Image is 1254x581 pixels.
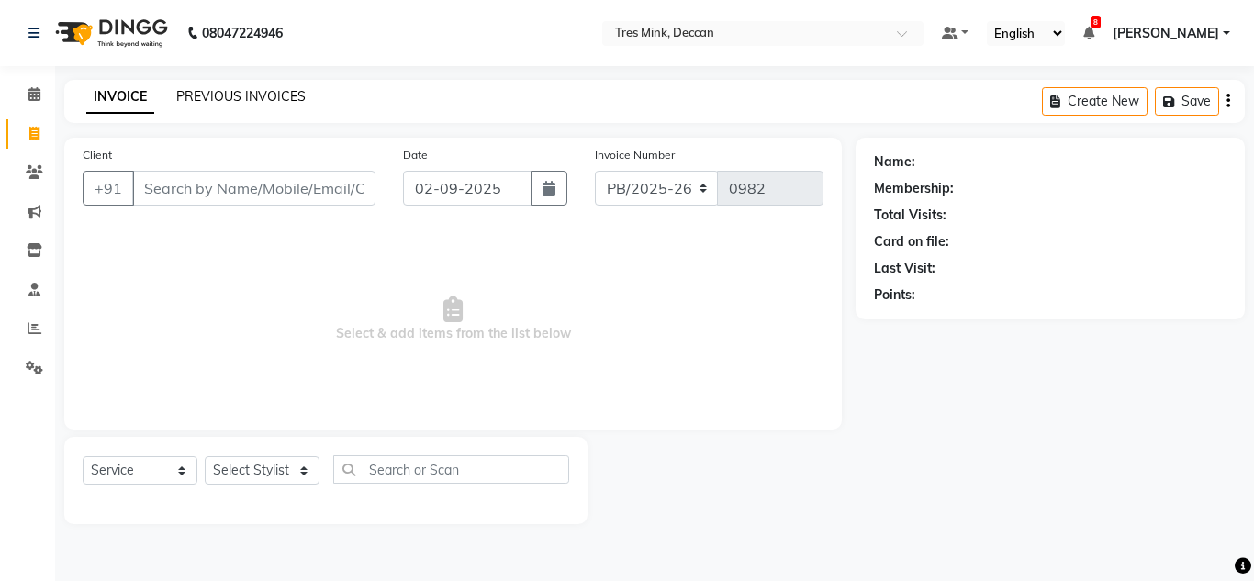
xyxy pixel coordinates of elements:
[874,206,946,225] div: Total Visits:
[1083,25,1094,41] a: 8
[874,285,915,305] div: Points:
[86,81,154,114] a: INVOICE
[47,7,173,59] img: logo
[333,455,569,484] input: Search or Scan
[874,179,954,198] div: Membership:
[874,152,915,172] div: Name:
[83,171,134,206] button: +91
[132,171,375,206] input: Search by Name/Mobile/Email/Code
[83,228,823,411] span: Select & add items from the list below
[176,88,306,105] a: PREVIOUS INVOICES
[1155,87,1219,116] button: Save
[874,232,949,251] div: Card on file:
[83,147,112,163] label: Client
[202,7,283,59] b: 08047224946
[1113,24,1219,43] span: [PERSON_NAME]
[403,147,428,163] label: Date
[874,259,935,278] div: Last Visit:
[1042,87,1148,116] button: Create New
[1091,16,1101,28] span: 8
[595,147,675,163] label: Invoice Number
